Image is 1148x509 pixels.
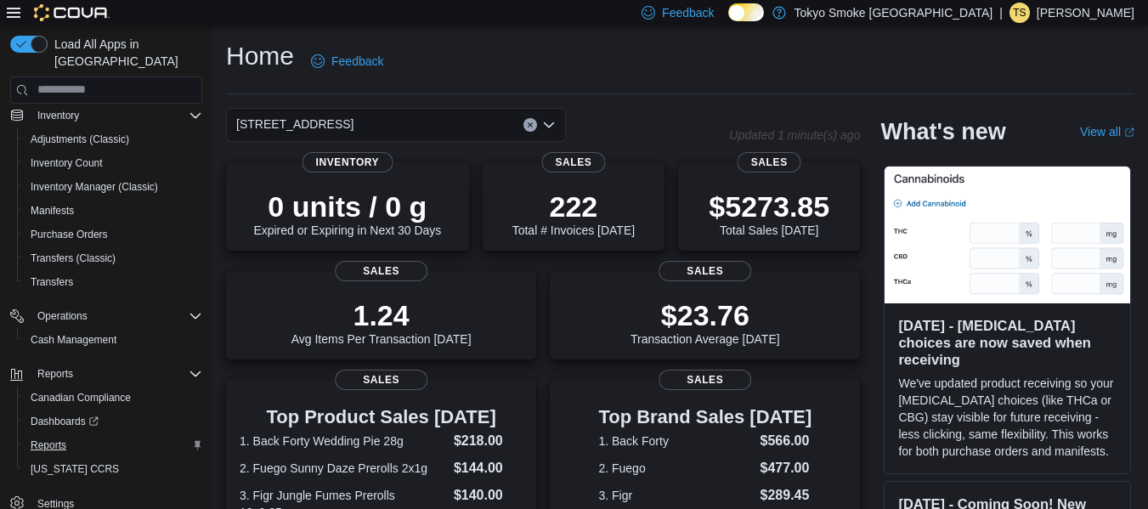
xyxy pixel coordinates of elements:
[24,459,126,479] a: [US_STATE] CCRS
[1037,3,1134,23] p: [PERSON_NAME]
[3,104,209,127] button: Inventory
[31,105,202,126] span: Inventory
[24,153,110,173] a: Inventory Count
[31,133,129,146] span: Adjustments (Classic)
[31,105,86,126] button: Inventory
[31,438,66,452] span: Reports
[738,152,801,172] span: Sales
[31,180,158,194] span: Inventory Manager (Classic)
[303,152,393,172] span: Inventory
[3,304,209,328] button: Operations
[17,175,209,199] button: Inventory Manager (Classic)
[335,261,428,281] span: Sales
[17,386,209,410] button: Canadian Compliance
[31,306,202,326] span: Operations
[31,462,119,476] span: [US_STATE] CCRS
[240,433,447,450] dt: 1. Back Forty Wedding Pie 28g
[17,457,209,481] button: [US_STATE] CCRS
[17,199,209,223] button: Manifests
[335,370,428,390] span: Sales
[24,248,202,269] span: Transfers (Classic)
[24,248,122,269] a: Transfers (Classic)
[253,189,441,237] div: Expired or Expiring in Next 30 Days
[24,411,105,432] a: Dashboards
[598,460,753,477] dt: 2. Fuego
[761,485,812,506] dd: $289.45
[17,328,209,352] button: Cash Management
[253,189,441,223] p: 0 units / 0 g
[31,252,116,265] span: Transfers (Classic)
[542,118,556,132] button: Open list of options
[631,298,780,346] div: Transaction Average [DATE]
[24,272,202,292] span: Transfers
[24,330,123,350] a: Cash Management
[24,224,115,245] a: Purchase Orders
[1124,127,1134,138] svg: External link
[291,298,472,332] p: 1.24
[24,330,202,350] span: Cash Management
[31,415,99,428] span: Dashboards
[512,189,635,223] p: 222
[24,435,202,455] span: Reports
[24,411,202,432] span: Dashboards
[898,317,1117,368] h3: [DATE] - [MEDICAL_DATA] choices are now saved when receiving
[659,370,752,390] span: Sales
[31,156,103,170] span: Inventory Count
[24,201,202,221] span: Manifests
[17,151,209,175] button: Inventory Count
[24,129,202,150] span: Adjustments (Classic)
[729,128,860,142] p: Updated 1 minute(s) ago
[761,431,812,451] dd: $566.00
[898,375,1117,460] p: We've updated product receiving so your [MEDICAL_DATA] choices (like THCa or CBG) stay visible fo...
[709,189,829,223] p: $5273.85
[17,270,209,294] button: Transfers
[709,189,829,237] div: Total Sales [DATE]
[226,39,294,73] h1: Home
[24,153,202,173] span: Inventory Count
[1009,3,1030,23] div: Tyson Stansford
[37,109,79,122] span: Inventory
[24,177,165,197] a: Inventory Manager (Classic)
[37,367,73,381] span: Reports
[17,246,209,270] button: Transfers (Classic)
[304,44,390,78] a: Feedback
[512,189,635,237] div: Total # Invoices [DATE]
[795,3,993,23] p: Tokyo Smoke [GEOGRAPHIC_DATA]
[17,410,209,433] a: Dashboards
[31,364,202,384] span: Reports
[728,21,729,22] span: Dark Mode
[17,127,209,151] button: Adjustments (Classic)
[631,298,780,332] p: $23.76
[31,364,80,384] button: Reports
[662,4,714,21] span: Feedback
[331,53,383,70] span: Feedback
[454,485,523,506] dd: $140.00
[240,407,523,427] h3: Top Product Sales [DATE]
[24,387,202,408] span: Canadian Compliance
[761,458,812,478] dd: $477.00
[454,458,523,478] dd: $144.00
[24,224,202,245] span: Purchase Orders
[240,460,447,477] dt: 2. Fuego Sunny Daze Prerolls 2x1g
[31,333,116,347] span: Cash Management
[598,487,753,504] dt: 3. Figr
[659,261,752,281] span: Sales
[31,204,74,218] span: Manifests
[523,118,537,132] button: Clear input
[24,387,138,408] a: Canadian Compliance
[24,201,81,221] a: Manifests
[17,433,209,457] button: Reports
[598,433,753,450] dt: 1. Back Forty
[598,407,812,427] h3: Top Brand Sales [DATE]
[48,36,202,70] span: Load All Apps in [GEOGRAPHIC_DATA]
[24,129,136,150] a: Adjustments (Classic)
[24,435,73,455] a: Reports
[3,362,209,386] button: Reports
[1080,125,1134,139] a: View allExternal link
[541,152,605,172] span: Sales
[236,114,353,134] span: [STREET_ADDRESS]
[34,4,110,21] img: Cova
[454,431,523,451] dd: $218.00
[31,228,108,241] span: Purchase Orders
[880,118,1005,145] h2: What's new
